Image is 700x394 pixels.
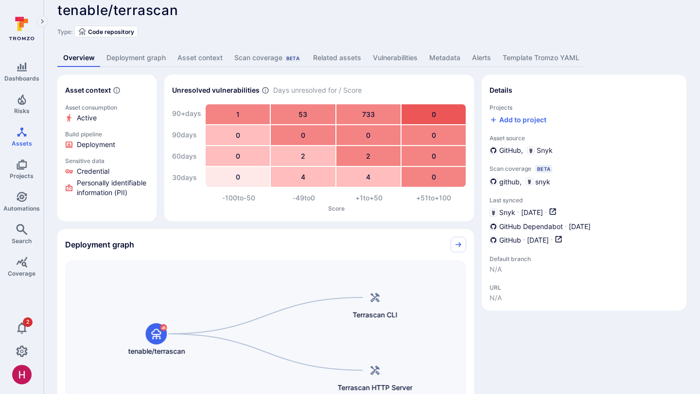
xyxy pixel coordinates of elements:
[525,177,550,187] div: snyk
[336,125,401,145] div: 0
[402,167,466,187] div: 0
[4,75,39,82] span: Dashboards
[65,104,149,111] p: Asset consumption
[172,104,201,123] div: 90+ days
[402,104,466,124] div: 0
[65,166,149,176] li: Credential
[12,140,32,147] span: Assets
[336,193,402,203] div: +1 to +50
[39,17,46,26] i: Expand navigation menu
[206,104,270,124] div: 1
[12,237,32,245] span: Search
[172,147,201,166] div: 60 days
[497,49,585,67] a: Template Tromzo YAML
[555,235,562,246] a: Open in GitHub dashboard
[545,208,547,218] p: ·
[402,146,466,166] div: 0
[490,177,520,187] div: github
[65,113,149,123] li: Active
[490,264,567,274] span: N/A
[499,235,521,245] span: GitHub
[336,104,401,124] div: 733
[101,49,172,67] a: Deployment graph
[401,193,466,203] div: +51 to +100
[65,157,149,164] p: Sensitive data
[336,146,401,166] div: 2
[367,49,423,67] a: Vulnerabilities
[490,165,531,172] span: Scan coverage
[10,172,34,180] span: Projects
[338,383,413,393] span: Terrascan HTTP Server
[65,178,149,197] li: Personally identifiable information (PII)
[172,125,201,145] div: 90 days
[490,134,679,142] span: Asset source
[88,28,134,35] span: Code repository
[65,140,149,149] li: Deployment
[569,222,591,231] span: [DATE]
[423,49,466,67] a: Metadata
[57,49,686,67] div: Asset tabs
[490,293,502,303] span: N/A
[36,16,48,27] button: Expand navigation menu
[63,102,151,125] a: Click to view evidence
[490,115,546,125] button: Add to project
[206,193,271,203] div: -100 to -50
[284,54,301,62] div: Beta
[3,205,40,212] span: Automations
[527,235,549,246] span: [DATE]
[490,104,679,111] span: Projects
[206,167,270,187] div: 0
[65,240,134,249] h2: Deployment graph
[172,168,201,187] div: 30 days
[8,270,35,277] span: Coverage
[521,208,543,218] span: [DATE]
[234,53,301,63] div: Scan coverage
[271,104,335,124] div: 53
[128,346,185,356] span: tenable/terrascan
[551,235,553,246] p: ·
[273,85,362,96] span: Days unresolved for / Score
[206,125,270,145] div: 0
[23,317,33,327] span: 2
[113,86,121,94] svg: Automatically discovered context associated with the asset
[172,85,260,95] h2: Unresolved vulnerabilities
[57,28,72,35] span: Type:
[466,49,497,67] a: Alerts
[527,146,553,155] div: Snyk
[57,49,101,67] a: Overview
[271,167,335,187] div: 4
[336,167,401,187] div: 4
[517,208,519,218] p: ·
[535,165,552,173] div: Beta
[402,125,466,145] div: 0
[353,310,398,320] span: Terrascan CLI
[523,235,525,246] p: ·
[65,131,149,138] p: Build pipeline
[499,208,515,217] span: Snyk
[271,193,336,203] div: -49 to 0
[262,85,269,96] span: Number of vulnerabilities in status ‘Open’ ‘Triaged’ and ‘In process’ divided by score and scanne...
[57,229,474,260] div: Collapse
[565,222,567,231] p: ·
[490,197,679,204] span: Last synced
[490,255,567,263] span: Default branch
[12,365,32,384] img: ACg8ocKzQzwPSwOZT_k9C736TfcBpCStqIZdMR9gXOhJgTaH9y_tsw=s96-c
[57,2,178,18] span: tenable/terrascan
[499,222,563,231] span: GitHub Dependabot
[271,125,335,145] div: 0
[206,146,270,166] div: 0
[63,129,151,151] a: Click to view evidence
[206,205,466,212] p: Score
[65,85,111,95] h2: Asset context
[271,146,335,166] div: 2
[12,365,32,384] div: Harshil Parikh
[490,284,502,291] span: URL
[490,85,512,95] h2: Details
[172,49,228,67] a: Asset context
[490,146,521,155] div: GitHub
[63,155,151,199] a: Click to view evidence
[14,107,30,115] span: Risks
[549,208,557,218] a: Open in Snyk dashboard
[307,49,367,67] a: Related assets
